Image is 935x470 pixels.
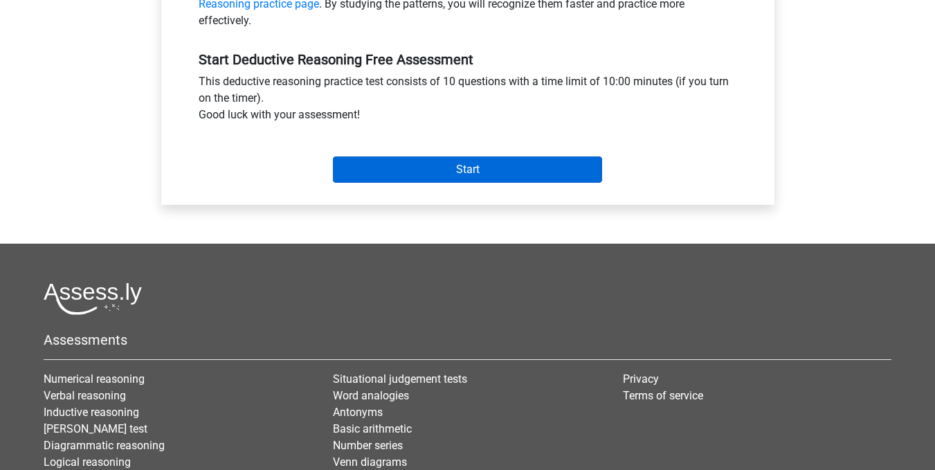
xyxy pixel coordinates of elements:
a: Inductive reasoning [44,406,139,419]
a: Venn diagrams [333,455,407,469]
a: Basic arithmetic [333,422,412,435]
div: This deductive reasoning practice test consists of 10 questions with a time limit of 10:00 minute... [188,73,747,129]
h5: Assessments [44,332,891,348]
a: Terms of service [623,389,703,402]
img: Assessly logo [44,282,142,315]
a: Privacy [623,372,659,386]
a: Numerical reasoning [44,372,145,386]
input: Start [333,156,602,183]
h5: Start Deductive Reasoning Free Assessment [199,51,737,68]
a: Word analogies [333,389,409,402]
a: Verbal reasoning [44,389,126,402]
a: Number series [333,439,403,452]
a: Antonyms [333,406,383,419]
a: Diagrammatic reasoning [44,439,165,452]
a: [PERSON_NAME] test [44,422,147,435]
a: Situational judgement tests [333,372,467,386]
a: Logical reasoning [44,455,131,469]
